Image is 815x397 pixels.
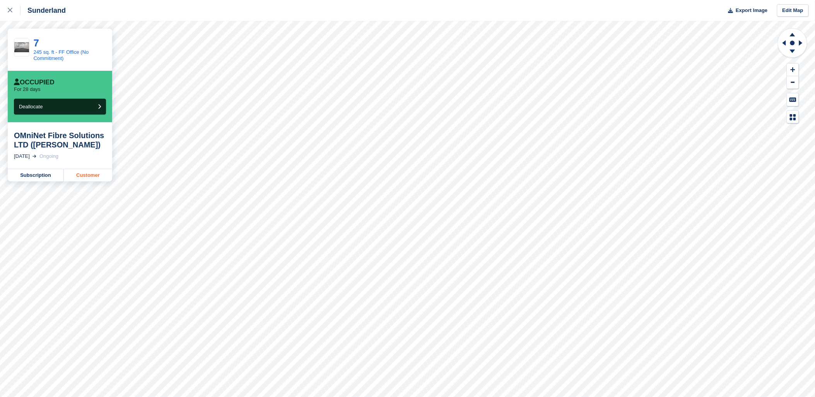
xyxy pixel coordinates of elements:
img: _MG_2450.jpg [14,42,29,52]
a: 7 [33,37,39,49]
a: Customer [64,169,112,181]
p: For 28 days [14,86,41,92]
div: Occupied [14,79,55,86]
button: Deallocate [14,99,106,115]
button: Map Legend [787,111,799,123]
a: Subscription [8,169,64,181]
span: Export Image [736,7,767,14]
img: arrow-right-light-icn-cde0832a797a2874e46488d9cf13f60e5c3a73dbe684e267c42b8395dfbc2abf.svg [32,155,36,158]
button: Zoom In [787,63,799,76]
div: OMniNet Fibre Solutions LTD ([PERSON_NAME]) [14,131,106,149]
div: Ongoing [39,152,58,160]
button: Export Image [724,4,768,17]
button: Zoom Out [787,76,799,89]
div: Sunderland [21,6,66,15]
button: Keyboard Shortcuts [787,93,799,106]
a: 245 sq. ft - FF Office (No Commitment) [33,49,89,61]
a: Edit Map [777,4,809,17]
div: [DATE] [14,152,30,160]
span: Deallocate [19,104,43,110]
